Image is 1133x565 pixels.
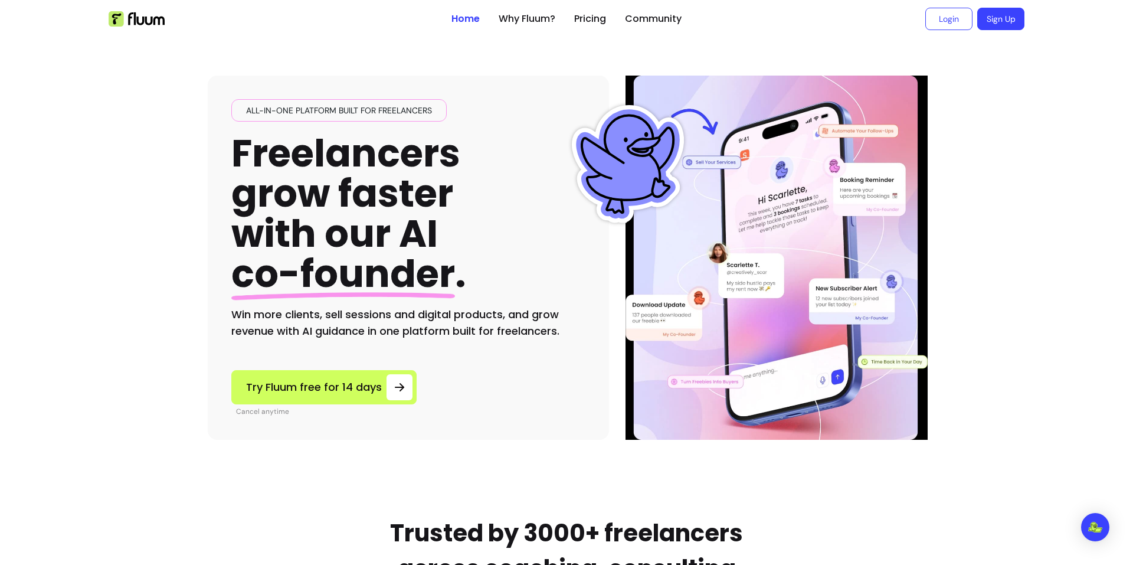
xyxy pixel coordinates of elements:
h2: Win more clients, sell sessions and digital products, and grow revenue with AI guidance in one pl... [231,306,585,339]
a: Why Fluum? [499,12,555,26]
a: Try Fluum free for 14 days [231,370,417,404]
a: Pricing [574,12,606,26]
div: Open Intercom Messenger [1081,513,1109,541]
a: Home [451,12,480,26]
h1: Freelancers grow faster with our AI . [231,133,466,295]
a: Sign Up [977,8,1024,30]
span: co-founder [231,247,455,300]
img: Fluum Logo [109,11,165,27]
p: Cancel anytime [236,407,417,416]
img: Fluum Duck sticker [569,105,687,223]
span: All-in-one platform built for freelancers [241,104,437,116]
a: Community [625,12,682,26]
span: Try Fluum free for 14 days [246,379,382,396]
a: Login [925,8,972,30]
img: Hero [628,76,925,440]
